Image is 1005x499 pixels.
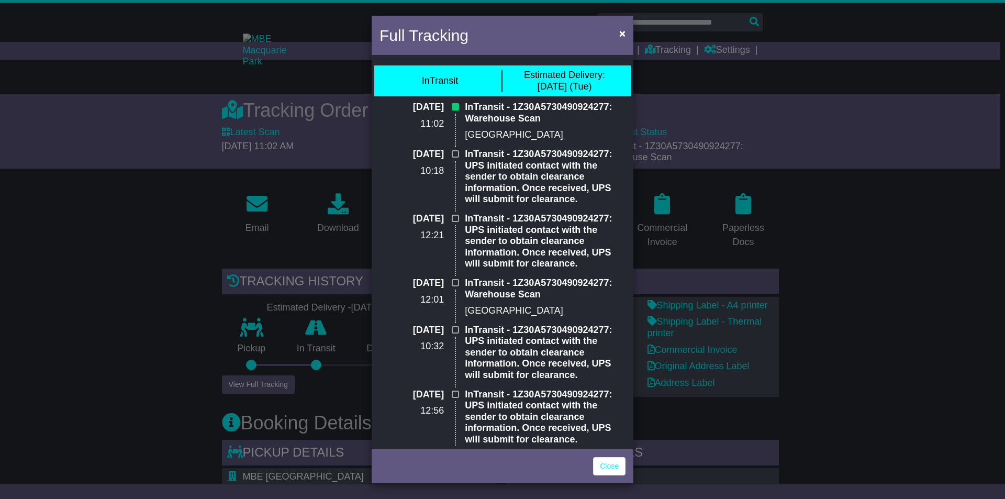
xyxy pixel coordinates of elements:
[379,389,444,401] p: [DATE]
[465,129,626,141] p: [GEOGRAPHIC_DATA]
[379,24,468,47] h4: Full Tracking
[379,405,444,417] p: 12:56
[465,149,626,205] p: InTransit - 1Z30A5730490924277: UPS initiated contact with the sender to obtain clearance informa...
[379,325,444,336] p: [DATE]
[379,165,444,177] p: 10:18
[465,389,626,446] p: InTransit - 1Z30A5730490924277: UPS initiated contact with the sender to obtain clearance informa...
[379,230,444,241] p: 12:21
[379,213,444,225] p: [DATE]
[465,305,626,317] p: [GEOGRAPHIC_DATA]
[422,75,458,87] div: InTransit
[524,70,605,80] span: Estimated Delivery:
[465,102,626,124] p: InTransit - 1Z30A5730490924277: Warehouse Scan
[379,341,444,352] p: 10:32
[379,102,444,113] p: [DATE]
[614,23,631,44] button: Close
[379,149,444,160] p: [DATE]
[379,278,444,289] p: [DATE]
[465,325,626,381] p: InTransit - 1Z30A5730490924277: UPS initiated contact with the sender to obtain clearance informa...
[524,70,605,92] div: [DATE] (Tue)
[593,457,626,475] a: Close
[619,27,626,39] span: ×
[379,118,444,130] p: 11:02
[465,213,626,270] p: InTransit - 1Z30A5730490924277: UPS initiated contact with the sender to obtain clearance informa...
[379,294,444,306] p: 12:01
[465,278,626,300] p: InTransit - 1Z30A5730490924277: Warehouse Scan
